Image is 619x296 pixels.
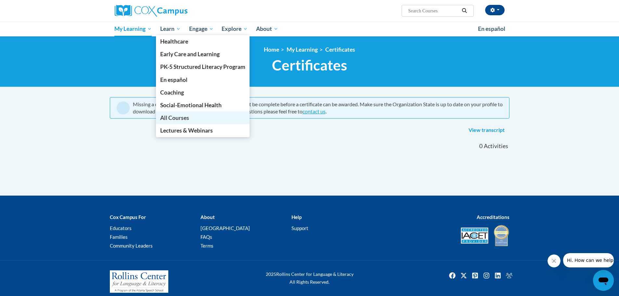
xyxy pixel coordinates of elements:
span: Explore [222,25,248,33]
span: 2025 [266,271,276,277]
button: Account Settings [485,5,505,15]
b: Accreditations [477,214,509,220]
a: Lectures & Webinars [156,124,250,137]
span: My Learning [114,25,152,33]
img: IDA® Accredited [493,224,509,247]
iframe: Close message [548,254,561,267]
img: Rollins Center for Language & Literacy - A Program of the Atlanta Speech School [110,270,168,293]
a: Community Leaders [110,243,153,249]
span: All Courses [160,114,189,121]
b: Cox Campus For [110,214,146,220]
a: Instagram [481,270,492,281]
span: Early Care and Learning [160,51,220,58]
span: En español [160,76,187,83]
input: Search Courses [407,7,459,15]
span: Hi. How can we help? [4,5,53,10]
iframe: Message from company [563,253,614,267]
a: Certificates [325,46,355,53]
img: Accredited IACET® Provider [461,227,488,244]
b: Help [291,214,302,220]
a: Twitter [458,270,469,281]
span: 0 [479,143,483,150]
a: [GEOGRAPHIC_DATA] [200,225,250,231]
a: About [252,21,282,36]
div: Rollins Center for Language & Literacy All Rights Reserved. [241,270,378,286]
img: Cox Campus [115,5,187,17]
a: Facebook [447,270,458,281]
button: Search [459,7,469,15]
img: LinkedIn icon [493,270,503,281]
a: Social-Emotional Health [156,99,250,111]
img: Facebook group icon [504,270,514,281]
a: My Learning [287,46,318,53]
a: Families [110,234,128,240]
span: PK-5 Structured Literacy Program [160,63,245,70]
div: Missing a certificate? All lessons within a course must be complete before a certificate can be a... [133,101,503,115]
span: Lectures & Webinars [160,127,213,134]
iframe: Button to launch messaging window [593,270,614,291]
div: Main menu [105,21,514,36]
span: Engage [189,25,213,33]
img: Twitter icon [458,270,469,281]
a: Linkedin [493,270,503,281]
a: Facebook Group [504,270,514,281]
a: Healthcare [156,35,250,48]
a: Support [291,225,308,231]
img: Pinterest icon [470,270,480,281]
span: En español [478,25,505,32]
a: Coaching [156,86,250,99]
a: Learn [156,21,185,36]
a: Cox Campus [115,5,238,17]
span: Certificates [272,57,347,74]
span: Activities [484,143,508,150]
a: Home [264,46,279,53]
span: Social-Emotional Health [160,102,222,109]
a: My Learning [110,21,156,36]
a: View transcript [464,125,509,135]
span: Learn [160,25,181,33]
a: Early Care and Learning [156,48,250,60]
a: FAQs [200,234,212,240]
a: En español [156,73,250,86]
a: Terms [200,243,213,249]
a: En español [474,22,509,36]
a: Educators [110,225,132,231]
a: All Courses [156,111,250,124]
img: Facebook icon [447,270,458,281]
img: Instagram icon [481,270,492,281]
a: contact us [303,108,326,114]
b: About [200,214,215,220]
span: Coaching [160,89,184,96]
span: Healthcare [160,38,188,45]
a: PK-5 Structured Literacy Program [156,60,250,73]
a: Explore [217,21,252,36]
a: Engage [185,21,218,36]
span: About [256,25,278,33]
a: Pinterest [470,270,480,281]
